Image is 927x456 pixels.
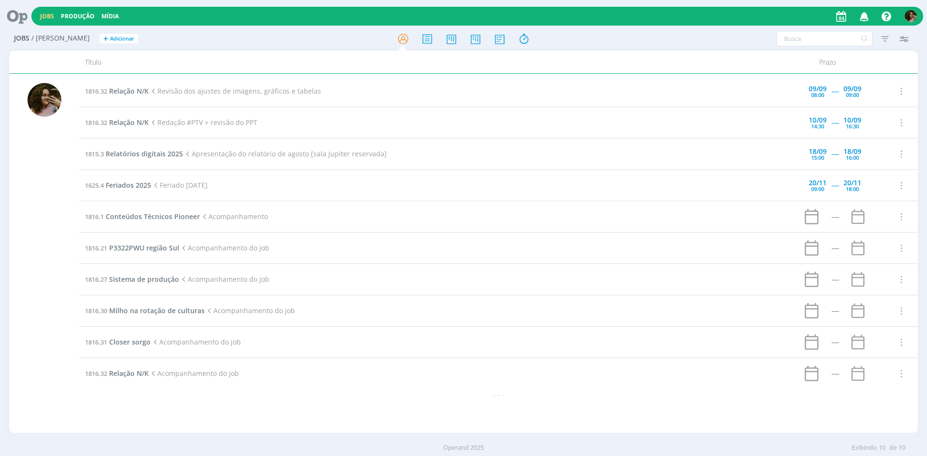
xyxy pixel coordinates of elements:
a: 1816.32Relação N/K [85,86,149,96]
a: 1816.30Milho na rotação de culturas [85,306,205,315]
span: Acompanhamento do job [179,275,269,284]
a: 1625.4Feriados 2025 [85,180,151,190]
button: Mídia [98,13,122,20]
div: 18:00 [846,186,859,192]
div: 16:00 [846,155,859,160]
span: / [PERSON_NAME] [31,34,90,42]
span: Revisão dos ajustes de imagens, gráficos e tabelas [149,86,321,96]
span: 1816.27 [85,275,107,284]
button: Jobs [37,13,57,20]
span: Relação N/K [109,86,149,96]
span: Adicionar [110,36,134,42]
span: ----- [831,86,839,96]
span: Redação #PTV + revisão do PPT [149,118,257,127]
div: 09/09 [843,85,861,92]
div: ----- [831,276,839,283]
span: Exibindo [852,443,877,453]
a: 1816.32Relação N/K [85,118,149,127]
span: Milho na rotação de culturas [109,306,205,315]
span: 1815.3 [85,150,104,158]
img: N [905,10,917,22]
a: Jobs [40,12,54,20]
div: 09:00 [811,186,824,192]
div: 18/09 [809,148,827,155]
button: +Adicionar [99,34,138,44]
span: de [889,443,897,453]
span: Acompanhamento do job [205,306,295,315]
div: 16:30 [846,124,859,129]
div: 10/09 [809,117,827,124]
a: Mídia [101,12,119,20]
span: Jobs [14,34,29,42]
span: Relação N/K [109,369,149,378]
span: 10 [879,443,885,453]
div: Título [79,51,773,73]
span: Acompanhamento do job [179,243,269,252]
div: 20/11 [843,180,861,186]
a: 1815.3Relatórios digitais 2025 [85,149,183,158]
span: ----- [831,118,839,127]
input: Busca [776,31,872,46]
span: Sistema de produção [109,275,179,284]
div: - - - [79,389,918,400]
span: 1816.30 [85,306,107,315]
div: 20/11 [809,180,827,186]
a: 1816.32Relação N/K [85,369,149,378]
span: Acompanhamento [200,212,268,221]
div: ----- [831,339,839,345]
a: 1816.31Closer sorgo [85,337,151,346]
span: 1816.32 [85,118,107,127]
span: P3322PWU região Sul [109,243,179,252]
span: Acompanhamento do job [149,369,239,378]
span: Relatórios digitais 2025 [106,149,183,158]
a: 1816.27Sistema de produção [85,275,179,284]
button: Produção [58,13,98,20]
div: 14:30 [811,124,824,129]
span: 10 [899,443,905,453]
span: Feriados 2025 [106,180,151,190]
span: Feriado [DATE] [151,180,208,190]
a: 1816.21P3322PWU região Sul [85,243,179,252]
div: ----- [831,213,839,220]
span: ----- [831,149,839,158]
div: 10/09 [843,117,861,124]
span: 1816.32 [85,87,107,96]
div: Prazo [773,51,882,73]
span: Relação N/K [109,118,149,127]
div: ----- [831,245,839,251]
a: Produção [61,12,95,20]
div: ----- [831,370,839,377]
div: 09:00 [846,92,859,97]
img: N [28,83,61,117]
span: 1625.4 [85,181,104,190]
span: Conteúdos Técnicos Pioneer [106,212,200,221]
div: 18/09 [843,148,861,155]
span: 1816.32 [85,369,107,378]
button: N [904,8,917,25]
span: 1816.31 [85,338,107,346]
span: + [103,34,108,44]
div: 08:00 [811,92,824,97]
div: 09/09 [809,85,827,92]
span: ----- [831,180,839,190]
span: Acompanhamento do job [151,337,241,346]
span: Apresentação do relatório de agosto [sala Jupiter reservada] [183,149,387,158]
div: ----- [831,307,839,314]
a: 1816.1Conteúdos Técnicos Pioneer [85,212,200,221]
span: Closer sorgo [109,337,151,346]
div: 15:00 [811,155,824,160]
span: 1816.21 [85,244,107,252]
span: 1816.1 [85,212,104,221]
